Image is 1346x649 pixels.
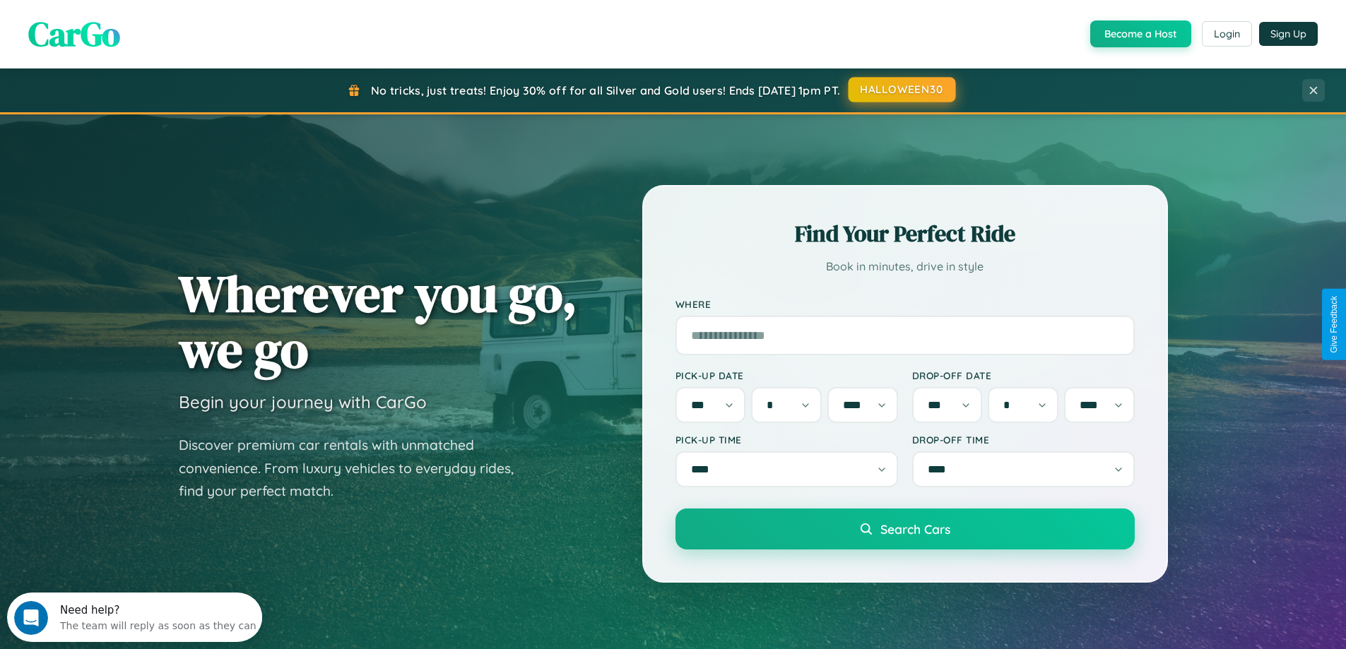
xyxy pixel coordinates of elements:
[7,593,262,642] iframe: Intercom live chat discovery launcher
[53,23,249,38] div: The team will reply as soon as they can
[1202,21,1252,47] button: Login
[1090,20,1191,47] button: Become a Host
[675,369,898,381] label: Pick-up Date
[179,434,532,503] p: Discover premium car rentals with unmatched convenience. From luxury vehicles to everyday rides, ...
[179,391,427,412] h3: Begin your journey with CarGo
[1259,22,1318,46] button: Sign Up
[371,83,840,97] span: No tricks, just treats! Enjoy 30% off for all Silver and Gold users! Ends [DATE] 1pm PT.
[675,434,898,446] label: Pick-up Time
[1329,296,1339,353] div: Give Feedback
[675,298,1135,310] label: Where
[912,369,1135,381] label: Drop-off Date
[880,521,950,537] span: Search Cars
[849,77,956,102] button: HALLOWEEN30
[14,601,48,635] iframe: Intercom live chat
[675,256,1135,277] p: Book in minutes, drive in style
[28,11,120,57] span: CarGo
[912,434,1135,446] label: Drop-off Time
[53,12,249,23] div: Need help?
[675,218,1135,249] h2: Find Your Perfect Ride
[675,508,1135,549] button: Search Cars
[6,6,263,44] div: Open Intercom Messenger
[179,266,577,377] h1: Wherever you go, we go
